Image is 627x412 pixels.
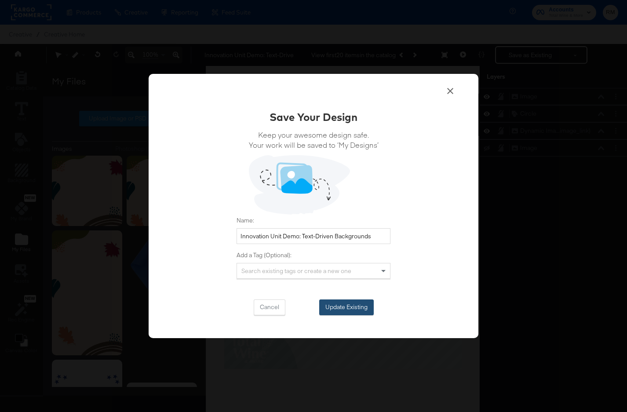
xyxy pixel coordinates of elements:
[270,109,357,124] div: Save Your Design
[249,130,379,140] span: Keep your awesome design safe.
[237,263,390,278] div: Search existing tags or create a new one
[237,251,390,259] label: Add a Tag (Optional):
[249,140,379,150] span: Your work will be saved to ‘My Designs’
[237,216,390,225] label: Name:
[319,299,374,315] button: Update Existing
[254,299,285,315] button: Cancel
